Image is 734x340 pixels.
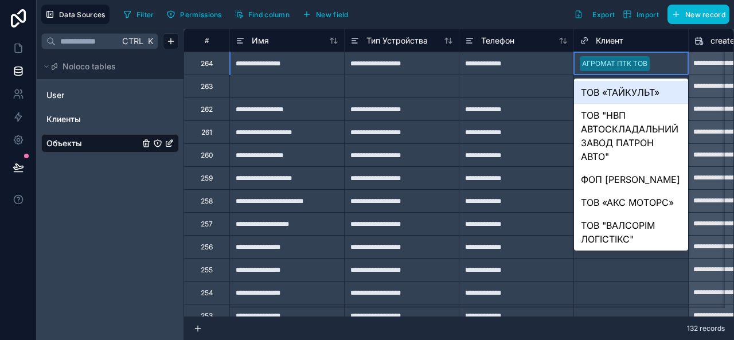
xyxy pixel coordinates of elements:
[619,5,663,24] button: Import
[162,6,230,23] a: Permissions
[687,324,725,333] span: 132 records
[366,35,428,46] span: Тип Устройства
[46,89,64,101] span: User
[201,59,213,68] div: 264
[298,6,353,23] button: New field
[193,36,221,45] div: #
[574,214,688,251] div: ТОВ "ВАЛСОРІМ ЛОГІСТІКС"
[231,6,294,23] button: Find column
[162,6,225,23] button: Permissions
[252,35,269,46] span: Имя
[637,10,659,19] span: Import
[481,35,514,46] span: Телефон
[46,138,139,149] a: Объекты
[41,86,179,104] div: User
[201,174,213,183] div: 259
[592,10,615,19] span: Export
[46,138,82,149] span: Объекты
[41,134,179,153] div: Объекты
[316,10,349,19] span: New field
[574,191,688,214] div: ТОВ «АКС МОТОРС»
[41,58,172,75] button: Noloco tables
[582,58,647,69] div: АГРОМАТ ПТК ТОВ
[201,265,213,275] div: 255
[201,311,213,321] div: 253
[201,220,213,229] div: 257
[46,114,81,125] span: Клиенты
[570,5,619,24] button: Export
[201,288,213,298] div: 254
[596,35,623,46] span: Клиент
[201,105,213,114] div: 262
[46,114,139,125] a: Клиенты
[63,61,116,72] span: Noloco tables
[46,89,139,101] a: User
[201,243,213,252] div: 256
[201,128,212,137] div: 261
[59,10,106,19] span: Data Sources
[201,82,213,91] div: 263
[685,10,725,19] span: New record
[119,6,158,23] button: Filter
[574,81,688,104] div: ТОВ «ТАЙКУЛЬТ»
[136,10,154,19] span: Filter
[574,168,688,191] div: ФОП [PERSON_NAME]
[667,5,729,24] button: New record
[663,5,729,24] a: New record
[574,104,688,168] div: ТОВ "НВП АВТОСКЛАДАЛЬНИЙ ЗАВОД ПАТРОН АВТО"
[41,5,110,24] button: Data Sources
[180,10,221,19] span: Permissions
[201,197,213,206] div: 258
[248,10,290,19] span: Find column
[146,37,154,45] span: K
[121,34,145,48] span: Ctrl
[201,151,213,160] div: 260
[41,110,179,128] div: Клиенты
